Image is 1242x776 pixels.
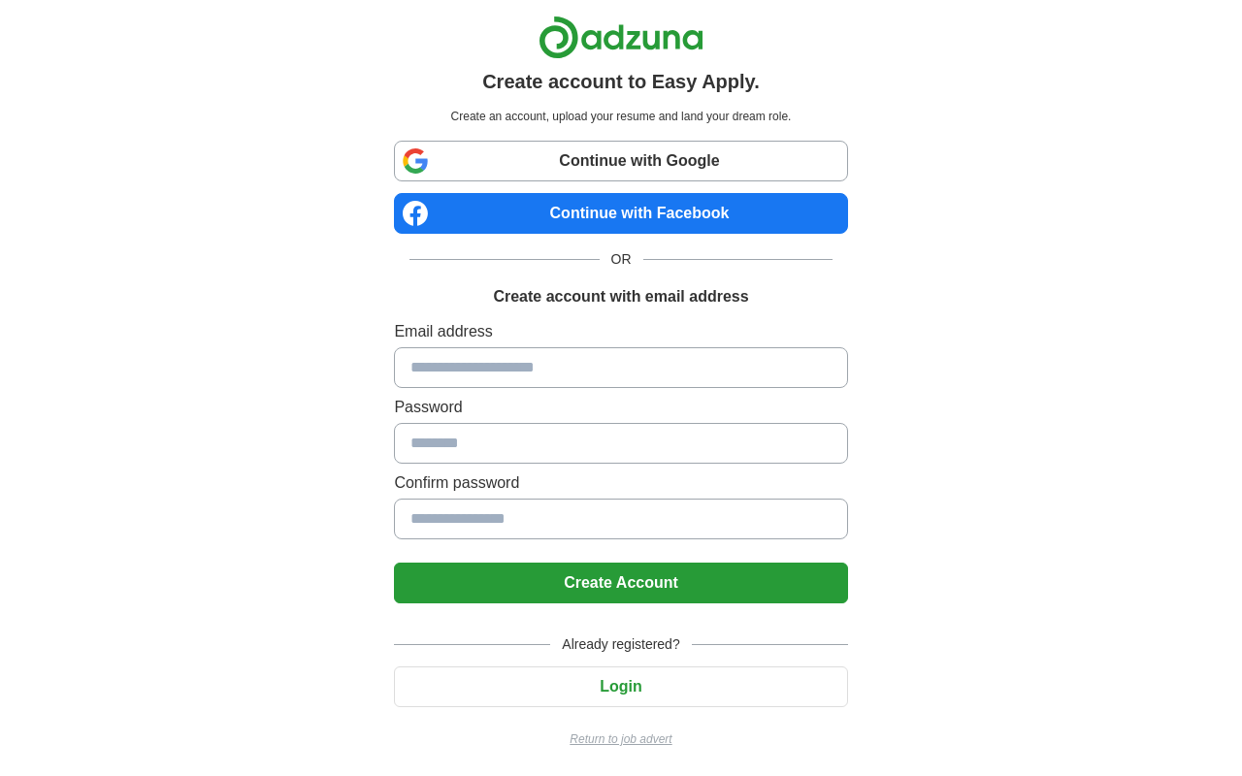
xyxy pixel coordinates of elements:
label: Email address [394,320,847,343]
button: Login [394,666,847,707]
button: Create Account [394,563,847,603]
img: Adzuna logo [539,16,703,59]
a: Continue with Facebook [394,193,847,234]
a: Login [394,678,847,695]
span: Already registered? [550,634,691,655]
a: Continue with Google [394,141,847,181]
p: Create an account, upload your resume and land your dream role. [398,108,843,125]
label: Password [394,396,847,419]
a: Return to job advert [394,730,847,748]
span: OR [600,249,643,270]
label: Confirm password [394,471,847,495]
h1: Create account with email address [493,285,748,308]
h1: Create account to Easy Apply. [482,67,760,96]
